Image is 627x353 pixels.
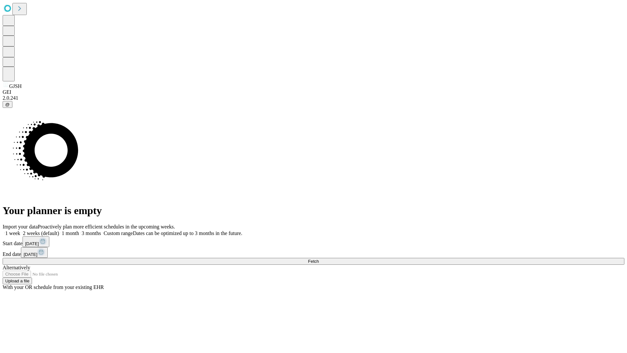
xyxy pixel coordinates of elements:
span: GJSH [9,83,22,89]
span: Proactively plan more efficient schedules in the upcoming weeks. [38,224,175,229]
span: 3 months [82,230,101,236]
span: Fetch [308,259,319,264]
h1: Your planner is empty [3,205,624,217]
span: With your OR schedule from your existing EHR [3,284,104,290]
span: Dates can be optimized up to 3 months in the future. [133,230,242,236]
span: [DATE] [24,252,37,257]
button: @ [3,101,12,108]
span: Custom range [104,230,133,236]
button: [DATE] [23,236,49,247]
span: Alternatively [3,265,30,270]
button: [DATE] [21,247,48,258]
span: [DATE] [25,241,39,246]
span: 1 month [62,230,79,236]
span: Import your data [3,224,38,229]
div: End date [3,247,624,258]
div: GEI [3,89,624,95]
button: Fetch [3,258,624,265]
span: 2 weeks (default) [23,230,59,236]
span: 1 week [5,230,20,236]
span: @ [5,102,10,107]
div: 2.0.241 [3,95,624,101]
button: Upload a file [3,277,32,284]
div: Start date [3,236,624,247]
